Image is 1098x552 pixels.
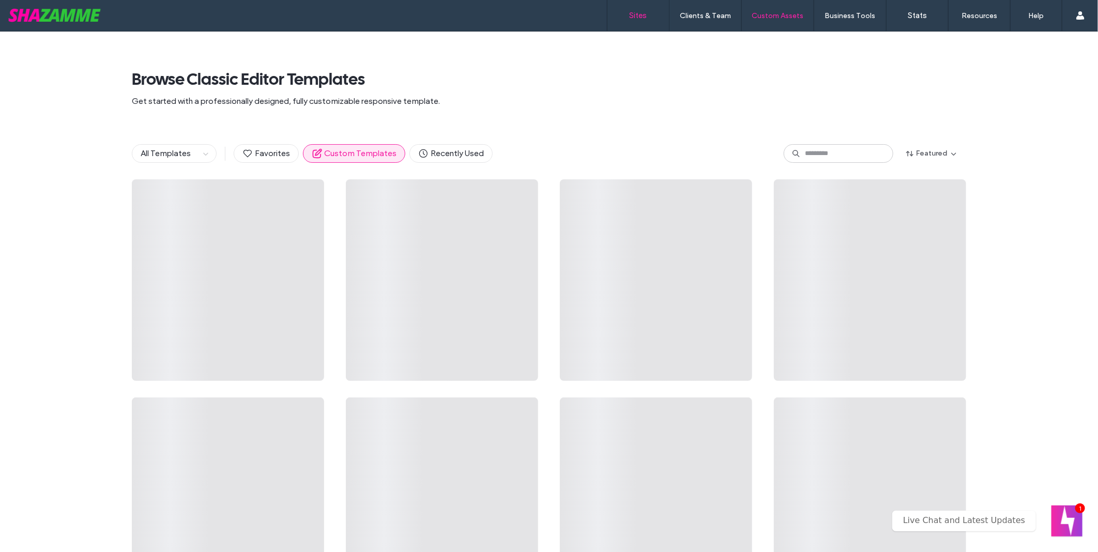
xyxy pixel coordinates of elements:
[752,11,804,20] label: Custom Assets
[132,69,966,89] span: Browse Classic Editor Templates
[242,148,290,159] span: Favorites
[312,148,396,159] span: Custom Templates
[903,516,1025,525] p: Live Chat and Latest Updates
[418,148,484,159] span: Recently Used
[897,145,966,162] button: Featured
[630,11,647,20] label: Sites
[132,96,966,107] span: Get started with a professionally designed, fully customizable responsive template.
[962,11,997,20] label: Resources
[1075,503,1085,513] div: 1
[303,144,405,163] button: Custom Templates
[234,144,299,163] button: Favorites
[908,11,927,20] label: Stats
[141,148,191,158] span: All Templates
[1051,505,1082,536] button: Welcome message
[1029,11,1044,20] label: Help
[409,144,493,163] button: Recently Used
[680,11,731,20] label: Clients & Team
[132,145,200,162] button: All Templates
[23,7,44,17] span: Help
[825,11,876,20] label: Business Tools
